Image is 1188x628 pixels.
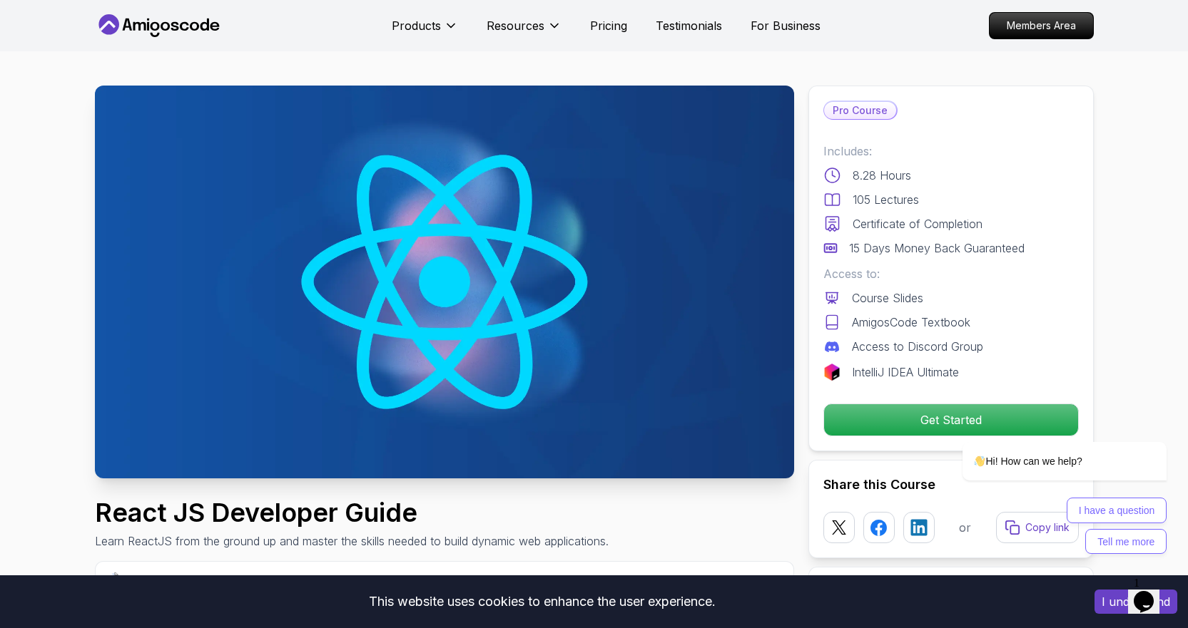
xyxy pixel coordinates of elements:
[990,13,1093,38] p: Members Area
[853,167,911,184] p: 8.28 Hours
[392,17,458,46] button: Products
[852,338,983,355] p: Access to Discord Group
[487,17,562,46] button: Resources
[917,313,1174,564] iframe: chat widget
[590,17,627,34] a: Pricing
[989,12,1094,39] a: Members Area
[823,475,1079,495] h2: Share this Course
[823,265,1079,282] p: Access to:
[824,102,896,119] p: Pro Course
[1095,590,1177,614] button: Accept cookies
[852,364,959,381] p: IntelliJ IDEA Ultimate
[1128,571,1174,614] iframe: chat widget
[824,404,1078,436] p: Get Started
[853,215,983,232] p: Certificate of Completion
[853,191,919,208] p: 105 Lectures
[849,240,1025,257] p: 15 Days Money Back Guaranteed
[823,403,1079,436] button: Get Started
[95,532,609,550] p: Learn ReactJS from the ground up and master the skills needed to build dynamic web applications.
[95,86,794,478] img: reactjs-developer-guide_thumbnail
[487,17,544,34] p: Resources
[751,17,821,34] a: For Business
[656,17,722,34] a: Testimonials
[823,143,1079,160] p: Includes:
[852,314,970,331] p: AmigosCode Textbook
[392,17,441,34] p: Products
[107,572,130,617] img: Richard bray
[95,498,609,527] h1: React JS Developer Guide
[823,364,841,381] img: jetbrains logo
[11,586,1073,617] div: This website uses cookies to enhance the user experience.
[852,289,923,307] p: Course Slides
